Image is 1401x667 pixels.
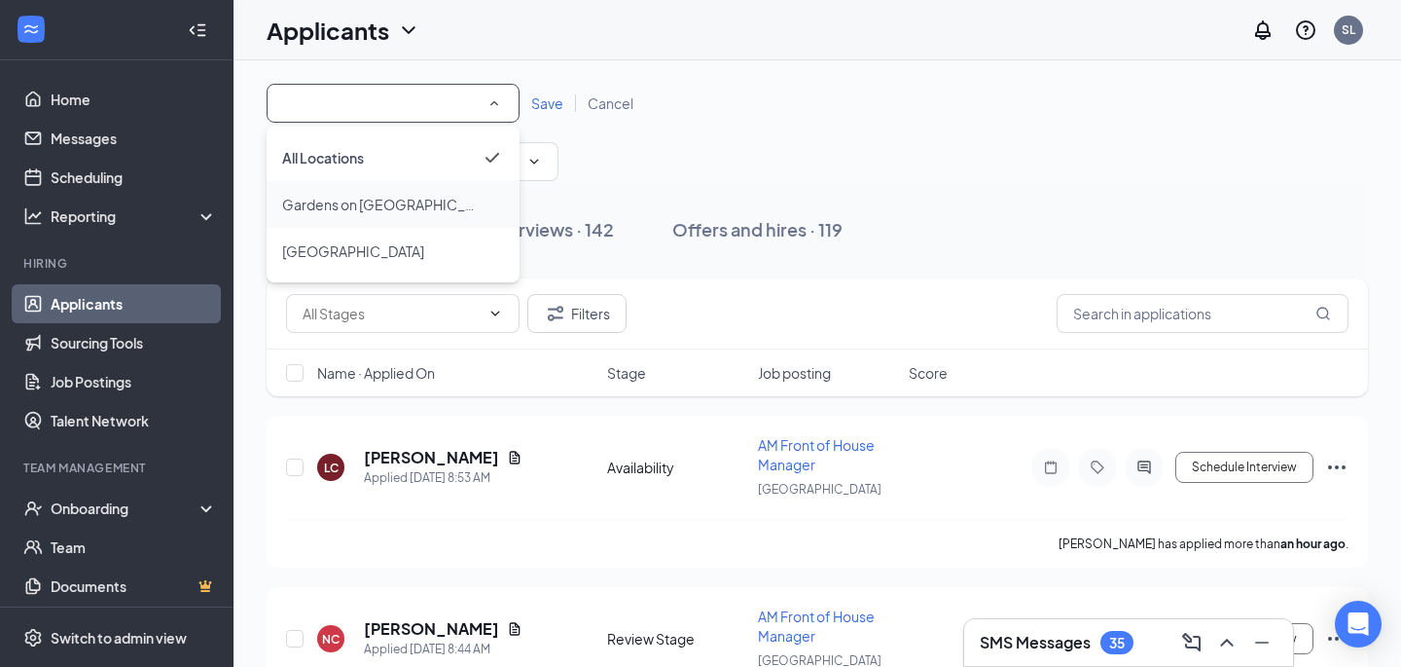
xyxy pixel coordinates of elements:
svg: ComposeMessage [1180,631,1203,654]
h3: SMS Messages [980,632,1091,653]
svg: Analysis [23,206,43,226]
p: [PERSON_NAME] has applied more than . [1059,536,1348,552]
span: Score [909,363,948,383]
li: Tamarac Square [267,228,520,275]
span: AM Front of House Manager [758,608,875,645]
svg: ChevronDown [397,19,420,42]
svg: WorkstreamLogo [21,19,41,39]
a: DocumentsCrown [51,567,217,606]
div: 35 [1109,635,1125,651]
input: All Stages [303,303,480,324]
div: LC [324,460,339,476]
svg: UserCheck [23,499,43,518]
span: Job posting [758,363,831,383]
div: NC [322,631,340,648]
div: Offers and hires · 119 [672,217,843,241]
svg: Filter [544,302,567,325]
a: Applicants [51,284,217,323]
svg: Settings [23,628,43,648]
svg: ChevronDown [526,154,542,169]
b: an hour ago [1280,537,1346,551]
svg: Note [1039,460,1062,475]
a: Home [51,80,217,119]
span: Name · Applied On [317,363,435,383]
h5: [PERSON_NAME] [364,447,499,468]
svg: ChevronUp [1215,631,1239,654]
div: Reporting [51,206,218,226]
span: Save [531,94,563,112]
svg: Ellipses [1325,627,1348,650]
li: All Locations [267,134,520,181]
span: All Locations [282,149,364,167]
svg: Checkmark [481,146,504,169]
span: Tamarac Square [282,242,424,260]
a: Messages [51,119,217,158]
div: Switch to admin view [51,628,187,648]
button: ComposeMessage [1176,627,1207,658]
div: Availability [607,458,746,477]
div: SL [1342,21,1355,38]
span: Cancel [588,94,633,112]
div: Onboarding [51,499,200,518]
svg: Ellipses [1325,456,1348,479]
span: Gardens on Havana [282,196,501,213]
a: Scheduling [51,158,217,197]
div: Review Stage [607,629,746,648]
h1: Applicants [267,14,389,47]
button: ChevronUp [1211,627,1242,658]
svg: MagnifyingGlass [1315,306,1331,321]
span: AM Front of House Manager [758,436,875,473]
div: Applied [DATE] 8:44 AM [364,640,522,659]
svg: QuestionInfo [1294,19,1317,42]
svg: ChevronDown [487,306,503,321]
div: Hiring [23,255,213,272]
svg: Document [507,450,522,465]
h5: [PERSON_NAME] [364,618,499,640]
span: Stage [607,363,646,383]
svg: Document [507,621,522,637]
button: Filter Filters [527,294,627,333]
li: Gardens on Havana [267,181,520,228]
div: Open Intercom Messenger [1335,601,1382,648]
button: Minimize [1246,627,1277,658]
a: Job Postings [51,362,217,401]
svg: Collapse [188,20,207,40]
svg: Minimize [1250,631,1274,654]
div: Applied [DATE] 8:53 AM [364,468,522,488]
svg: ActiveChat [1132,460,1156,475]
input: Search in applications [1057,294,1348,333]
a: Team [51,528,217,567]
a: Talent Network [51,401,217,440]
a: Sourcing Tools [51,323,217,362]
svg: Notifications [1251,19,1275,42]
div: Team Management [23,460,213,476]
svg: SmallChevronUp [485,94,503,112]
button: Schedule Interview [1175,452,1313,483]
svg: Tag [1086,460,1109,475]
span: [GEOGRAPHIC_DATA] [758,482,881,497]
div: Interviews · 142 [485,217,614,241]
